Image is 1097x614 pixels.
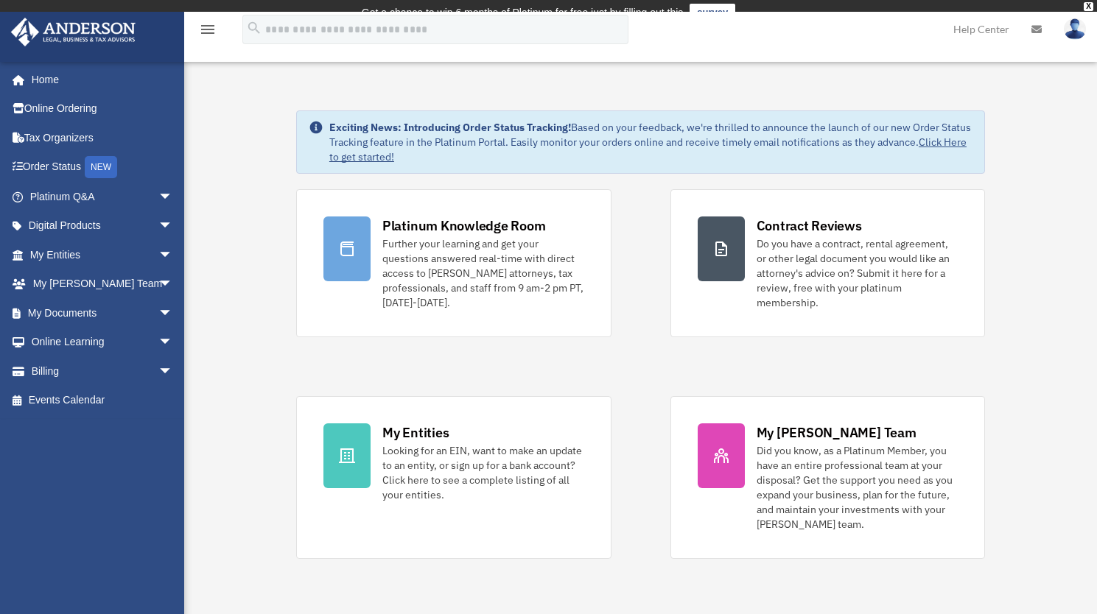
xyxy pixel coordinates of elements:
[10,211,195,241] a: Digital Productsarrow_drop_down
[757,443,958,532] div: Did you know, as a Platinum Member, you have an entire professional team at your disposal? Get th...
[382,443,584,502] div: Looking for an EIN, want to make an update to an entity, or sign up for a bank account? Click her...
[10,123,195,152] a: Tax Organizers
[382,236,584,310] div: Further your learning and get your questions answered real-time with direct access to [PERSON_NAM...
[199,26,217,38] a: menu
[670,189,986,337] a: Contract Reviews Do you have a contract, rental agreement, or other legal document you would like...
[382,423,449,442] div: My Entities
[10,386,195,415] a: Events Calendar
[158,211,188,241] span: arrow_drop_down
[10,182,195,211] a: Platinum Q&Aarrow_drop_down
[10,298,195,328] a: My Documentsarrow_drop_down
[158,182,188,212] span: arrow_drop_down
[757,423,916,442] div: My [PERSON_NAME] Team
[1084,2,1093,11] div: close
[690,4,735,21] a: survey
[757,236,958,310] div: Do you have a contract, rental agreement, or other legal document you would like an attorney's ad...
[158,328,188,358] span: arrow_drop_down
[246,20,262,36] i: search
[199,21,217,38] i: menu
[10,152,195,183] a: Order StatusNEW
[757,216,862,235] div: Contract Reviews
[382,216,546,235] div: Platinum Knowledge Room
[296,189,611,337] a: Platinum Knowledge Room Further your learning and get your questions answered real-time with dire...
[670,396,986,559] a: My [PERSON_NAME] Team Did you know, as a Platinum Member, you have an entire professional team at...
[10,94,195,124] a: Online Ordering
[7,18,140,46] img: Anderson Advisors Platinum Portal
[10,328,195,357] a: Online Learningarrow_drop_down
[10,269,195,299] a: My [PERSON_NAME] Teamarrow_drop_down
[10,65,188,94] a: Home
[158,240,188,270] span: arrow_drop_down
[85,156,117,178] div: NEW
[329,135,967,163] a: Click Here to get started!
[158,298,188,328] span: arrow_drop_down
[362,4,684,21] div: Get a chance to win 6 months of Platinum for free just by filling out this
[296,396,611,559] a: My Entities Looking for an EIN, want to make an update to an entity, or sign up for a bank accoun...
[158,356,188,387] span: arrow_drop_down
[329,120,972,164] div: Based on your feedback, we're thrilled to announce the launch of our new Order Status Tracking fe...
[329,121,571,134] strong: Exciting News: Introducing Order Status Tracking!
[10,356,195,386] a: Billingarrow_drop_down
[1064,18,1086,40] img: User Pic
[10,240,195,269] a: My Entitiesarrow_drop_down
[158,269,188,300] span: arrow_drop_down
